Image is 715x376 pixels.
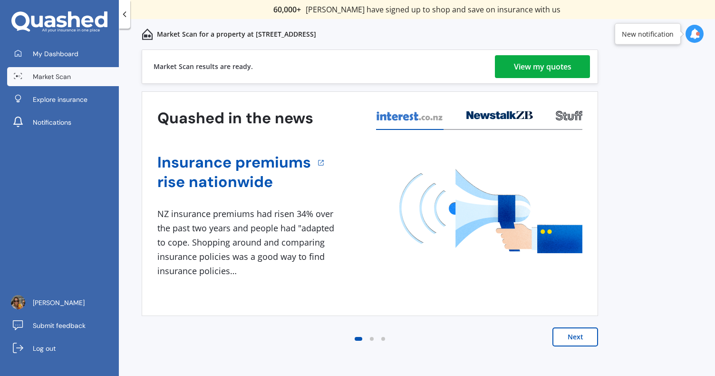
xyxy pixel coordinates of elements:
[33,72,71,81] span: Market Scan
[7,67,119,86] a: Market Scan
[157,172,311,192] a: rise nationwide
[7,113,119,132] a: Notifications
[552,327,598,346] button: Next
[399,169,582,253] img: media image
[33,95,87,104] span: Explore insurance
[7,293,119,312] a: [PERSON_NAME]
[622,29,674,39] div: New notification
[157,153,311,172] a: Insurance premiums
[11,295,25,309] img: picture
[157,30,316,39] p: Market Scan for a property at [STREET_ADDRESS]
[7,316,119,335] a: Submit feedback
[495,55,590,78] a: View my quotes
[142,29,153,40] img: home-and-contents.b802091223b8502ef2dd.svg
[7,44,119,63] a: My Dashboard
[33,118,71,127] span: Notifications
[154,50,253,83] div: Market Scan results are ready.
[33,49,78,59] span: My Dashboard
[7,339,119,358] a: Log out
[33,298,85,307] span: [PERSON_NAME]
[157,207,338,278] div: NZ insurance premiums had risen 34% over the past two years and people had "adapted to cope. Shop...
[157,109,313,128] h3: Quashed in the news
[514,55,571,78] div: View my quotes
[33,321,86,330] span: Submit feedback
[7,90,119,109] a: Explore insurance
[33,344,56,353] span: Log out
